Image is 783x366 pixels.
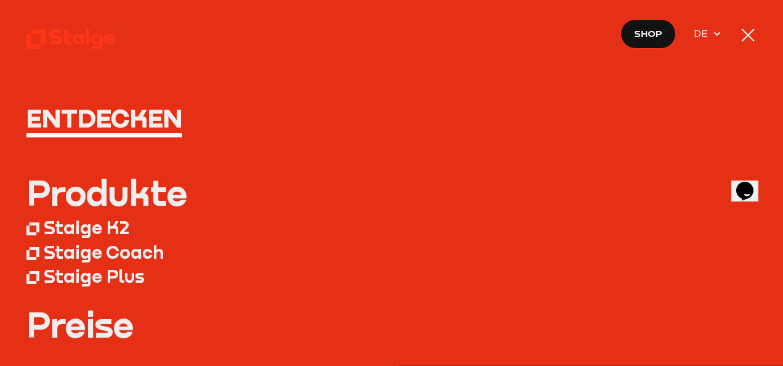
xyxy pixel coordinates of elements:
[44,217,129,238] div: Staige K2
[44,242,164,263] div: Staige Coach
[26,215,757,240] a: Staige K2
[694,26,712,41] span: DE
[26,264,757,289] a: Staige Plus
[620,19,677,49] a: Shop
[44,266,145,287] div: Staige Plus
[634,26,662,41] span: Shop
[26,307,757,342] a: Preise
[26,175,188,210] div: Produkte
[731,165,771,201] iframe: chat widget
[26,240,757,264] a: Staige Coach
